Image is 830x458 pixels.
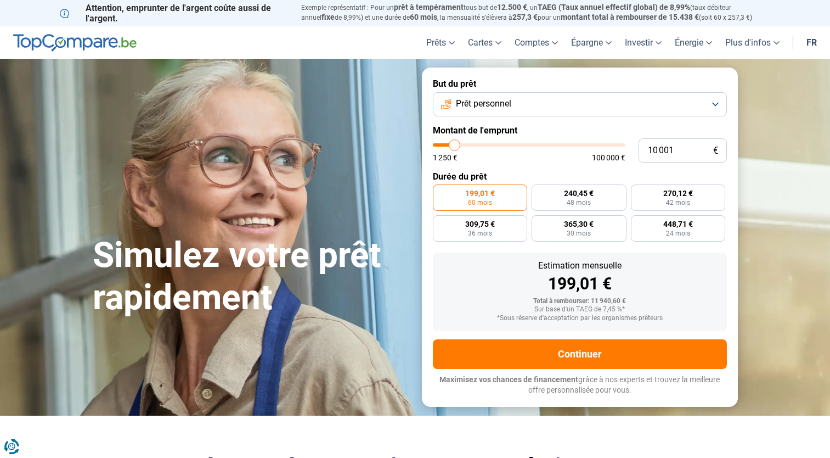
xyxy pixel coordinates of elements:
span: 36 mois [468,230,492,237]
span: 12.500 € [497,3,527,12]
div: Total à rembourser: 11 940,60 € [442,298,718,305]
a: Cartes [461,26,508,59]
span: Maximisez vos chances de financement [439,375,578,384]
span: 365,30 € [564,220,594,228]
span: 240,45 € [564,189,594,197]
span: 100 000 € [592,154,625,161]
a: Épargne [564,26,618,59]
span: 60 mois [468,199,492,206]
p: Exemple représentatif : Pour un tous but de , un (taux débiteur annuel de 8,99%) et une durée de ... [301,3,771,23]
span: 60 mois [410,13,437,21]
span: TAEG (Taux annuel effectif global) de 8,99% [538,3,690,12]
a: Énergie [668,26,719,59]
label: But du prêt [433,79,727,89]
h1: Simulez votre prêt rapidement [93,234,409,319]
span: montant total à rembourser de 15.438 € [561,13,699,21]
div: Estimation mensuelle [442,261,718,270]
span: prêt à tempérament [394,3,464,12]
span: 42 mois [666,199,690,206]
label: Montant de l'emprunt [433,125,727,136]
a: Plus d'infos [719,26,786,59]
label: Durée du prêt [433,171,727,182]
span: € [713,146,718,155]
span: 309,75 € [465,220,495,228]
span: Prêt personnel [456,98,511,110]
a: Comptes [508,26,564,59]
span: 448,71 € [663,220,693,228]
a: fr [800,26,823,59]
span: 1 250 € [433,154,458,161]
p: Attention, emprunter de l'argent coûte aussi de l'argent. [60,3,288,24]
span: 48 mois [567,199,591,206]
span: 24 mois [666,230,690,237]
img: TopCompare [13,34,137,52]
a: Investir [618,26,668,59]
button: Continuer [433,339,727,369]
span: 257,3 € [512,13,538,21]
span: fixe [321,13,335,21]
a: Prêts [420,26,461,59]
div: Sur base d'un TAEG de 7,45 %* [442,306,718,314]
span: 270,12 € [663,189,693,197]
span: 199,01 € [465,189,495,197]
p: grâce à nos experts et trouvez la meilleure offre personnalisée pour vous. [433,375,727,396]
div: 199,01 € [442,276,718,292]
span: 30 mois [567,230,591,237]
div: *Sous réserve d'acceptation par les organismes prêteurs [442,315,718,322]
button: Prêt personnel [433,92,727,116]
